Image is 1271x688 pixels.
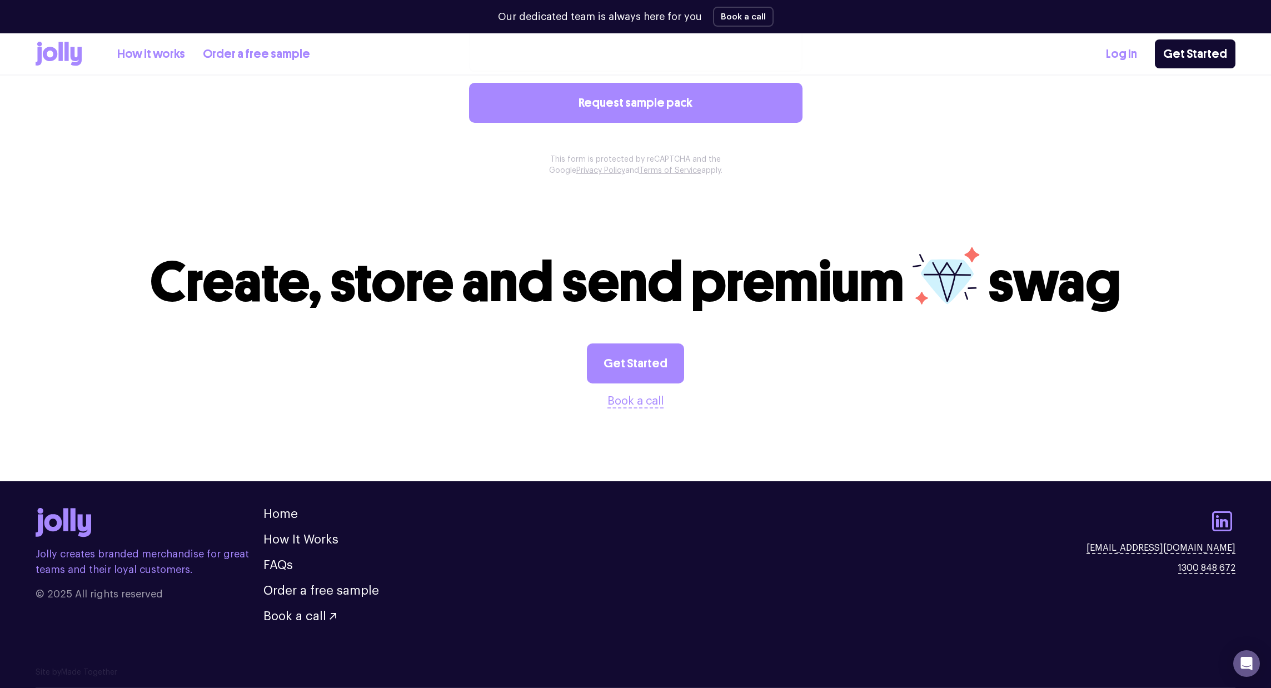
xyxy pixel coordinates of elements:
a: Get Started [587,343,684,383]
a: Get Started [1155,39,1235,68]
span: swag [988,248,1121,316]
p: This form is protected by reCAPTCHA and the Google and apply. [529,154,742,176]
a: [EMAIL_ADDRESS][DOMAIN_NAME] [1086,541,1235,555]
a: Order a free sample [203,45,310,63]
a: 1300 848 672 [1178,561,1235,575]
a: Order a free sample [263,585,379,597]
span: Create, store and send premium [150,248,904,316]
a: Home [263,508,298,520]
div: Open Intercom Messenger [1233,650,1260,677]
a: Privacy Policy [576,167,625,175]
button: Request sample pack [469,83,803,123]
button: Book a call [607,392,664,410]
span: Request sample pack [579,97,692,109]
a: How it works [117,45,185,63]
button: Book a call [713,7,774,27]
a: Made Together [61,669,117,676]
a: Log In [1106,45,1137,63]
a: How It Works [263,534,338,546]
p: Jolly creates branded merchandise for great teams and their loyal customers. [36,546,263,577]
a: Terms of Service [639,167,701,175]
span: © 2025 All rights reserved [36,586,263,602]
span: Book a call [263,610,326,622]
a: FAQs [263,559,293,571]
p: Our dedicated team is always here for you [498,9,702,24]
button: Book a call [263,610,336,622]
p: Site by [36,667,1235,679]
